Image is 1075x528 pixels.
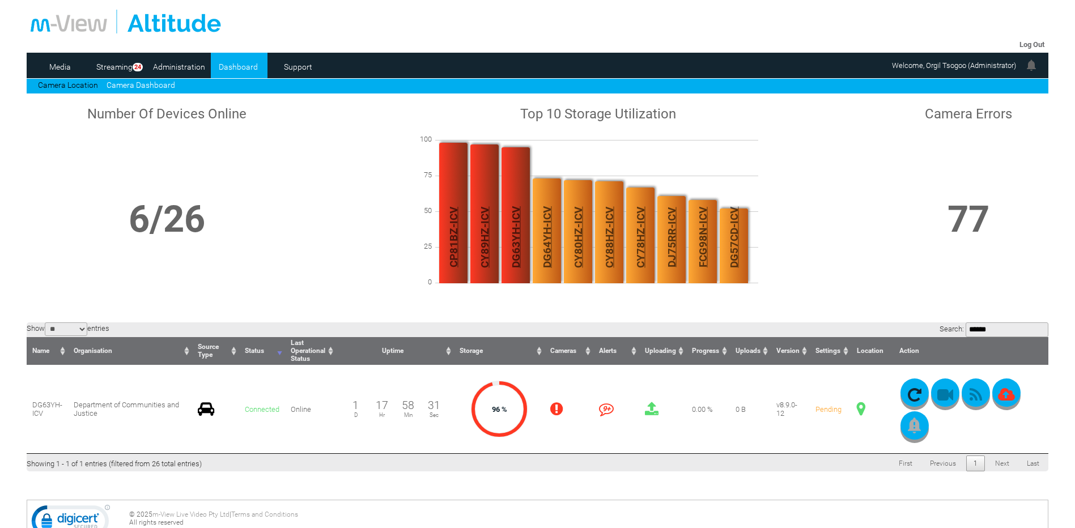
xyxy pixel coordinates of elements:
i: 9+ [599,402,614,416]
a: Last [1019,455,1047,471]
span: DG64YH-ICV [540,167,553,308]
h1: Camera Errors [893,106,1044,122]
span: Hr [369,412,395,418]
td: Online [285,365,336,453]
th: Status : activate to sort column ascending [239,337,285,365]
div: Showing 1 - 1 of 1 entries (filtered from 26 total entries) [27,454,202,468]
span: Last Operational Status [291,339,325,363]
span: Department of Communities and Justice [74,401,179,418]
a: Support [270,58,325,75]
span: 1 [352,399,359,412]
span: Uploads [736,347,760,355]
span: Alerts [599,347,617,355]
img: bell24.png [1025,58,1038,72]
th: Cameras : activate to sort column ascending [545,337,593,365]
img: bell_icon_gray.png [908,418,921,433]
a: Dashboard [211,58,266,75]
a: First [891,455,920,471]
th: Organisation : activate to sort column ascending [68,337,192,365]
span: CY88HZ-ICV [602,167,615,308]
span: DG63YH-ICV [32,401,62,418]
span: 17 [376,399,388,412]
span: DG63YH-ICV [509,167,522,308]
span: Status [245,347,264,355]
th: Version : activate to sort column ascending [771,337,810,365]
th: Name : activate to sort column ascending [27,337,68,365]
a: m-View Live Video Pty Ltd [152,510,230,518]
span: Location [857,347,883,355]
a: Terms and Conditions [231,510,298,518]
th: Settings : activate to sort column ascending [810,337,851,365]
span: CY89HZ-ICV [478,167,491,308]
th: Location [851,337,894,365]
span: 50 [403,206,437,215]
select: Showentries [45,322,87,336]
input: Search: [966,322,1048,337]
th: Progress : activate to sort column ascending [686,337,729,365]
th: Action [894,337,1048,365]
span: Sec [421,412,447,418]
span: 96 % [492,405,507,414]
a: Media [32,58,87,75]
span: 75 [403,171,437,179]
a: 1 [966,455,985,471]
h1: 77 [893,198,1044,241]
span: 25 [403,242,437,250]
a: Log Out [1019,40,1044,49]
th: Last Operational Status : activate to sort column ascending [285,337,336,365]
span: Progress [692,347,719,355]
span: 100 [403,135,437,143]
a: Next [988,455,1017,471]
span: CY78HZ-ICV [634,167,647,308]
h1: Number Of Devices Online [31,106,303,122]
a: Camera Location [38,80,98,90]
span: 24 [133,63,143,71]
span: Organisation [74,347,112,355]
h1: 6/26 [31,198,303,241]
h1: Top 10 Storage Utilization [310,106,887,122]
span: Connected [245,405,279,414]
span: Name [32,347,49,355]
span: Pending [815,405,842,414]
label: Search: [940,325,1048,333]
span: Welcome, Orgil Tsogoo (Administrator) [892,61,1016,70]
span: Source Type [198,343,219,359]
span: Cameras [550,347,576,355]
span: DG57CD-ICV [727,167,740,308]
th: Source Type : activate to sort column ascending [192,337,239,365]
span: Uptime [382,347,403,355]
span: DJ75RR-ICV [665,167,678,308]
span: Settings [815,347,840,355]
span: FCG98N-ICV [696,167,709,308]
a: Previous [923,455,963,471]
th: Alerts : activate to sort column ascending [593,337,639,365]
span: Action [899,347,919,355]
span: 58 [402,399,414,412]
th: Uptime : activate to sort column ascending [336,337,454,365]
span: D [343,412,369,418]
span: Min [395,412,421,418]
span: 31 [428,399,440,412]
span: Version [776,347,800,355]
td: 0 B [730,365,771,453]
th: Uploads : activate to sort column ascending [730,337,771,365]
span: CP81BZ-ICV [447,167,460,308]
span: CY80HZ-ICV [571,167,584,308]
span: Uploading [645,347,676,355]
label: Show entries [27,324,109,333]
a: Administration [151,58,206,75]
th: Uploading : activate to sort column ascending [639,337,686,365]
span: 0 [403,278,437,286]
th: Storage : activate to sort column ascending [454,337,545,365]
td: v8.9.0-12 [771,365,810,453]
a: Streaming [92,58,137,75]
a: Camera Dashboard [107,80,175,90]
span: Storage [460,347,483,355]
span: 0.00 % [692,405,713,414]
